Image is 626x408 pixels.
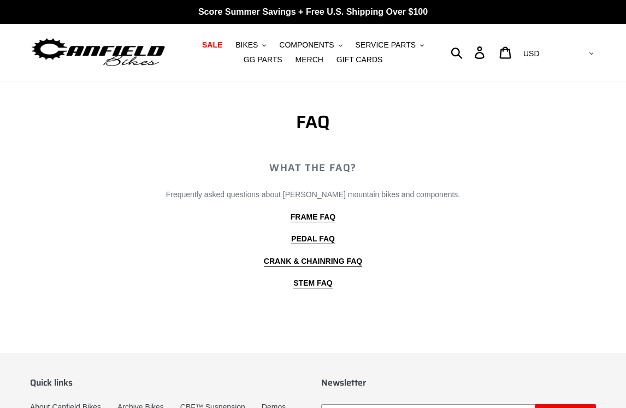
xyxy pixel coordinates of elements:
[321,377,596,388] p: Newsletter
[244,55,282,64] span: GG PARTS
[293,279,333,288] a: STEM FAQ
[356,40,416,50] span: SERVICE PARTS
[291,234,335,244] a: PEDAL FAQ
[235,40,258,50] span: BIKES
[291,212,335,222] a: FRAME FAQ
[290,52,329,67] a: MERCH
[279,40,334,50] span: COMPONENTS
[291,212,335,221] b: FRAME FAQ
[264,257,362,267] a: CRANK & CHAINRING FAQ
[30,36,167,70] img: Canfield Bikes
[350,38,429,52] button: SERVICE PARTS
[269,160,357,175] strong: WHAT THE FAQ?
[264,257,362,265] b: CRANK & CHAINRING FAQ
[296,55,323,64] span: MERCH
[238,52,288,67] a: GG PARTS
[293,279,333,287] b: STEM FAQ
[79,111,547,132] h1: FAQ
[202,40,222,50] span: SALE
[30,377,305,388] p: Quick links
[197,38,228,52] a: SALE
[274,38,347,52] button: COMPONENTS
[79,189,547,200] p: Frequently asked questions about [PERSON_NAME] mountain bikes and components.
[336,55,383,64] span: GIFT CARDS
[331,52,388,67] a: GIFT CARDS
[230,38,271,52] button: BIKES
[291,234,335,243] b: PEDAL FAQ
